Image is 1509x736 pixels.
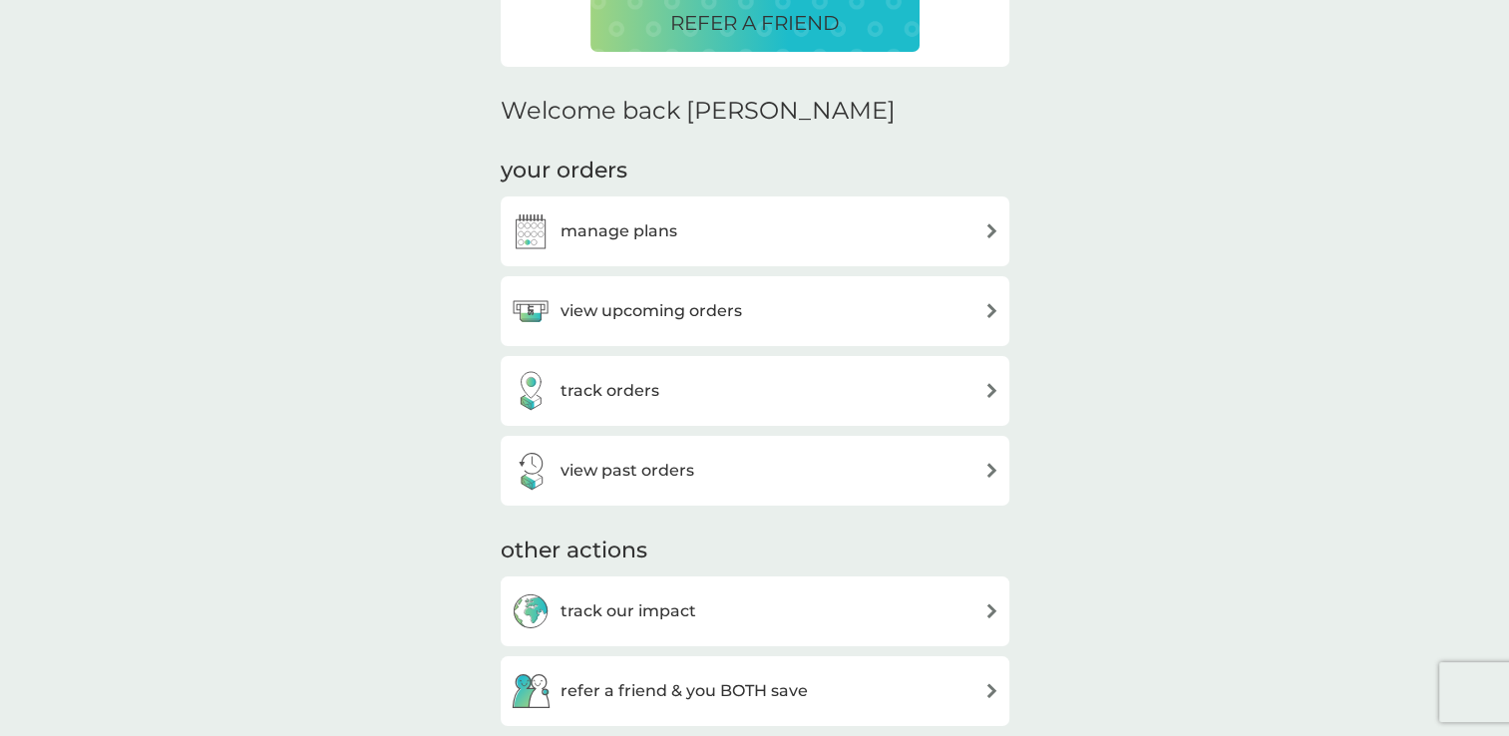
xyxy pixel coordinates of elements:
[670,7,840,39] p: REFER A FRIEND
[501,156,627,186] h3: your orders
[984,463,999,478] img: arrow right
[561,218,677,244] h3: manage plans
[501,536,647,566] h3: other actions
[984,603,999,618] img: arrow right
[561,678,808,704] h3: refer a friend & you BOTH save
[561,378,659,404] h3: track orders
[561,298,742,324] h3: view upcoming orders
[984,383,999,398] img: arrow right
[984,303,999,318] img: arrow right
[501,97,896,126] h2: Welcome back [PERSON_NAME]
[561,458,694,484] h3: view past orders
[984,683,999,698] img: arrow right
[984,223,999,238] img: arrow right
[561,598,696,624] h3: track our impact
